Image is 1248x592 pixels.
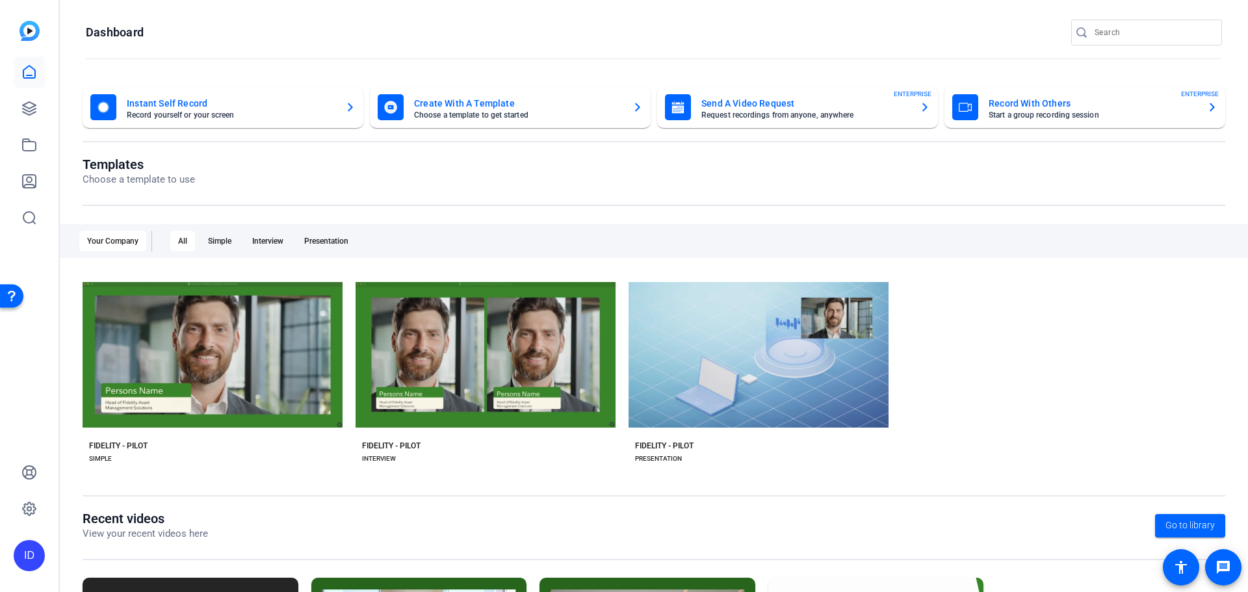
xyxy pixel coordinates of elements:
mat-icon: message [1215,560,1231,575]
h1: Templates [83,157,195,172]
img: blue-gradient.svg [19,21,40,41]
mat-card-subtitle: Choose a template to get started [414,111,622,119]
span: Go to library [1165,519,1215,532]
div: All [170,231,195,251]
div: Presentation [296,231,356,251]
mat-card-subtitle: Record yourself or your screen [127,111,335,119]
input: Search [1095,25,1212,40]
button: Send A Video RequestRequest recordings from anyone, anywhereENTERPRISE [657,86,938,128]
div: Your Company [79,231,146,251]
div: SIMPLE [89,454,112,464]
div: FIDELITY - PILOT [635,441,694,451]
p: View your recent videos here [83,526,208,541]
span: ENTERPRISE [894,89,931,99]
div: ID [14,540,45,571]
div: Interview [244,231,291,251]
mat-card-subtitle: Request recordings from anyone, anywhere [701,111,909,119]
mat-card-subtitle: Start a group recording session [989,111,1197,119]
div: Simple [200,231,239,251]
div: PRESENTATION [635,454,682,464]
mat-card-title: Create With A Template [414,96,622,111]
button: Create With A TemplateChoose a template to get started [370,86,651,128]
button: Record With OthersStart a group recording sessionENTERPRISE [944,86,1225,128]
mat-card-title: Record With Others [989,96,1197,111]
h1: Dashboard [86,25,144,40]
h1: Recent videos [83,511,208,526]
a: Go to library [1155,514,1225,537]
mat-card-title: Send A Video Request [701,96,909,111]
mat-icon: accessibility [1173,560,1189,575]
div: FIDELITY - PILOT [89,441,148,451]
mat-card-title: Instant Self Record [127,96,335,111]
button: Instant Self RecordRecord yourself or your screen [83,86,363,128]
div: INTERVIEW [362,454,396,464]
div: FIDELITY - PILOT [362,441,421,451]
p: Choose a template to use [83,172,195,187]
span: ENTERPRISE [1181,89,1219,99]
